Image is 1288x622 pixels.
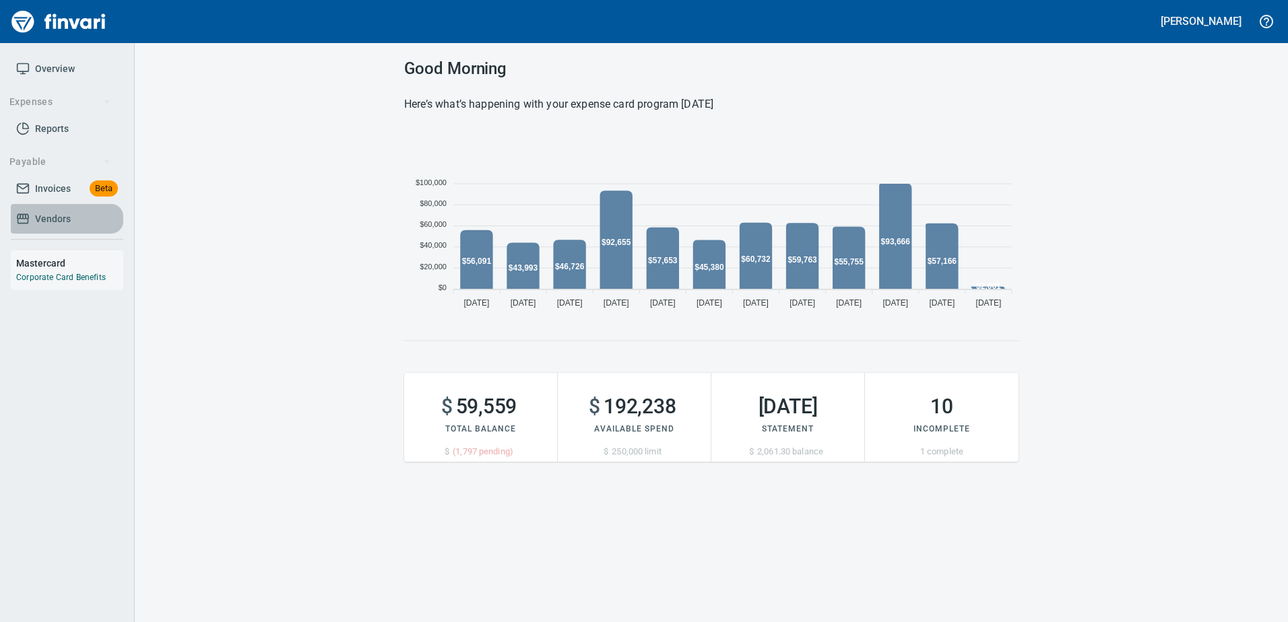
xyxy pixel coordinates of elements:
[11,174,123,204] a: InvoicesBeta
[790,298,815,308] tspan: [DATE]
[836,298,862,308] tspan: [DATE]
[16,273,106,282] a: Corporate Card Benefits
[35,61,75,77] span: Overview
[604,298,629,308] tspan: [DATE]
[557,298,583,308] tspan: [DATE]
[9,153,111,170] span: Payable
[976,298,1002,308] tspan: [DATE]
[11,54,123,84] a: Overview
[743,298,769,308] tspan: [DATE]
[11,114,123,144] a: Reports
[9,94,111,110] span: Expenses
[35,180,71,197] span: Invoices
[697,298,722,308] tspan: [DATE]
[464,298,490,308] tspan: [DATE]
[4,90,117,114] button: Expenses
[420,220,447,228] tspan: $60,000
[420,241,447,249] tspan: $40,000
[882,298,908,308] tspan: [DATE]
[650,298,676,308] tspan: [DATE]
[420,263,447,271] tspan: $20,000
[8,5,109,38] img: Finvari
[404,59,1019,78] h3: Good Morning
[35,211,71,228] span: Vendors
[404,95,1019,114] h6: Here’s what’s happening with your expense card program [DATE]
[1161,14,1242,28] h5: [PERSON_NAME]
[1157,11,1245,32] button: [PERSON_NAME]
[90,181,118,197] span: Beta
[929,298,955,308] tspan: [DATE]
[11,204,123,234] a: Vendors
[439,283,447,291] tspan: $0
[4,149,117,174] button: Payable
[420,199,447,207] tspan: $80,000
[416,178,447,186] tspan: $100,000
[35,120,69,137] span: Reports
[16,256,123,271] h6: Mastercard
[511,298,536,308] tspan: [DATE]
